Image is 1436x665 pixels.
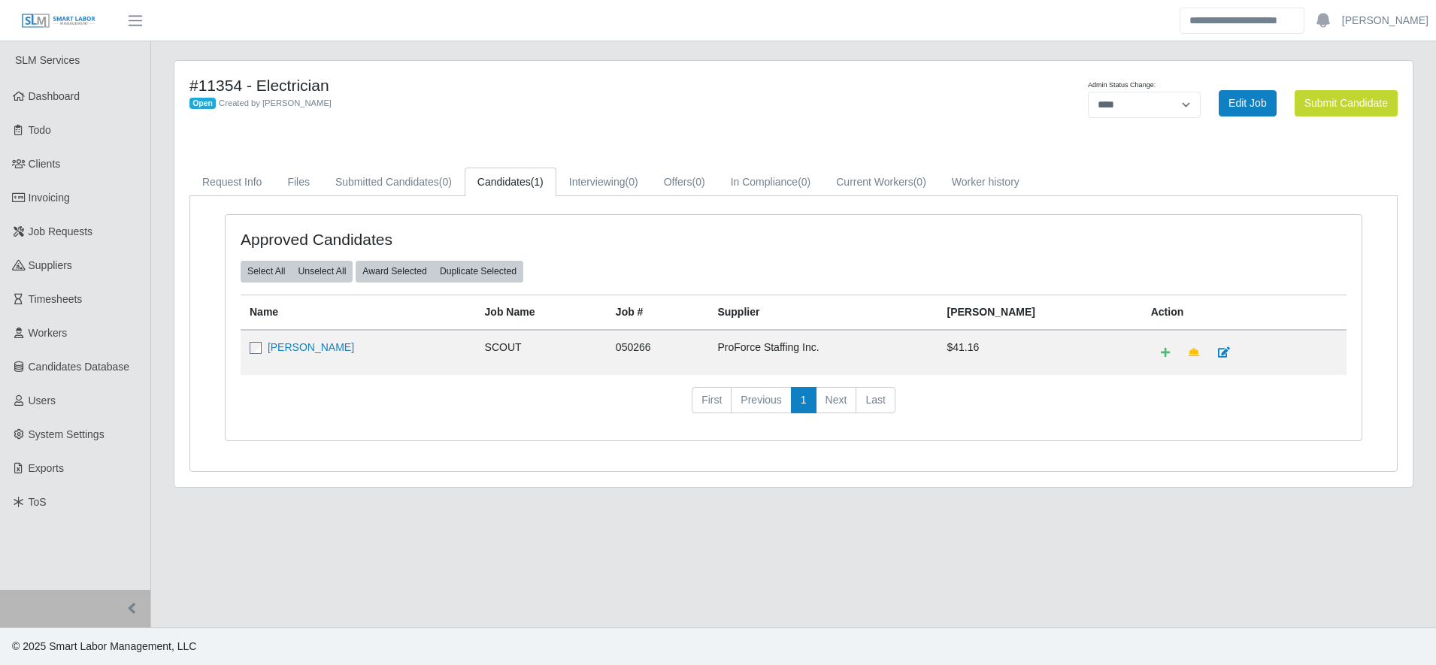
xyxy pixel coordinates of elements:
span: (0) [626,176,638,188]
button: Submit Candidate [1295,90,1398,116]
th: [PERSON_NAME] [938,295,1142,330]
a: [PERSON_NAME] [268,341,354,353]
span: (1) [531,176,544,188]
a: Add Default Cost Code [1151,340,1180,366]
a: Request Info [189,168,274,197]
span: Dashboard [29,90,80,102]
span: Todo [29,124,51,136]
span: SLM Services [15,54,80,66]
a: Edit Job [1219,90,1277,116]
button: Unselect All [291,261,353,282]
td: ProForce Staffing Inc. [708,330,938,375]
a: Make Team Lead [1179,340,1209,366]
a: Files [274,168,323,197]
span: (0) [692,176,705,188]
span: Suppliers [29,259,72,271]
a: In Compliance [718,168,824,197]
span: (0) [913,176,926,188]
h4: Approved Candidates [241,230,688,249]
button: Duplicate Selected [433,261,523,282]
a: [PERSON_NAME] [1342,13,1428,29]
td: 050266 [607,330,709,375]
img: SLM Logo [21,13,96,29]
span: Invoicing [29,192,70,204]
span: (0) [798,176,810,188]
span: Users [29,394,56,407]
nav: pagination [241,387,1347,426]
span: Workers [29,327,68,339]
span: ToS [29,496,47,508]
input: Search [1180,8,1304,34]
td: SCOUT [476,330,607,375]
a: Worker history [939,168,1032,197]
th: Name [241,295,476,330]
a: 1 [791,387,816,414]
span: (0) [439,176,452,188]
div: bulk actions [356,261,523,282]
a: Current Workers [823,168,939,197]
span: Exports [29,462,64,474]
span: Clients [29,158,61,170]
td: $41.16 [938,330,1142,375]
span: System Settings [29,428,105,440]
span: Open [189,98,216,110]
span: Created by [PERSON_NAME] [219,98,332,107]
span: Timesheets [29,293,83,305]
th: Job Name [476,295,607,330]
th: Action [1142,295,1347,330]
div: bulk actions [241,261,353,282]
h4: #11354 - Electrician [189,76,885,95]
label: Admin Status Change: [1088,80,1156,91]
button: Award Selected [356,261,434,282]
span: Job Requests [29,225,93,237]
th: Supplier [708,295,938,330]
span: Candidates Database [29,361,130,373]
a: Submitted Candidates [323,168,465,197]
a: Interviewing [556,168,651,197]
button: Select All [241,261,292,282]
span: © 2025 Smart Labor Management, LLC [12,640,196,652]
th: Job # [607,295,709,330]
a: Offers [651,168,718,197]
a: Candidates [465,168,556,197]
